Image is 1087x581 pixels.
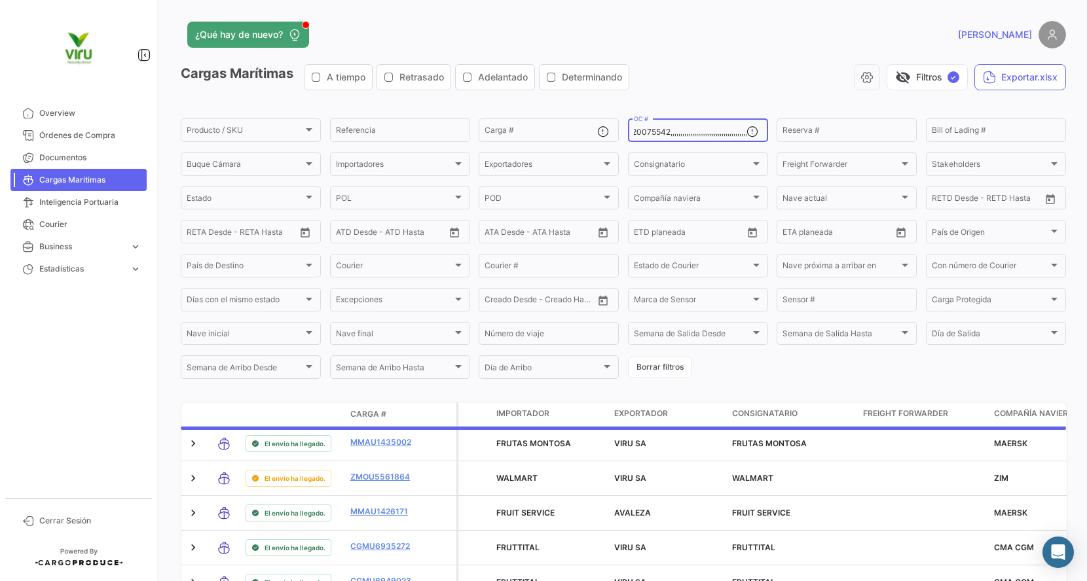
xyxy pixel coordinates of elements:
[994,473,1008,483] span: ZIM
[783,263,899,272] span: Nave próxima a arribar en
[265,438,325,449] span: El envío ha llegado.
[39,263,124,275] span: Estadísticas
[948,71,959,83] span: ✓
[187,196,303,205] span: Estado
[496,473,538,483] span: WALMART
[350,506,418,518] a: MMAU1426171
[336,229,377,238] input: ATD Desde
[187,162,303,171] span: Buque Cámara
[399,71,444,84] span: Retrasado
[46,16,111,81] img: viru.png
[667,229,718,238] input: Hasta
[208,409,240,419] datatable-header-cell: Modo de Transporte
[295,222,315,242] button: Open calendar
[478,71,528,84] span: Adelantado
[187,128,303,137] span: Producto / SKU
[496,508,555,518] span: FRUIT SERVICE
[965,196,1016,205] input: Hasta
[815,229,867,238] input: Hasta
[130,241,141,253] span: expand_more
[783,229,806,238] input: Desde
[336,162,452,171] span: Importadores
[609,402,727,426] datatable-header-cell: Exportador
[932,162,1048,171] span: Stakeholders
[496,438,571,448] span: FRUTAS MONTOSA
[219,229,271,238] input: Hasta
[496,408,549,419] span: Importador
[732,408,798,419] span: Consignatario
[783,162,899,171] span: Freight Forwarder
[634,162,750,171] span: Consignatario
[727,402,858,426] datatable-header-cell: Consignatario
[628,357,692,378] button: Borrar filtros
[1041,189,1060,209] button: Open calendar
[614,473,646,483] span: VIRU SA
[350,471,418,483] a: ZMOU5561864
[994,438,1027,448] span: MAERSK
[743,222,762,242] button: Open calendar
[1039,21,1066,48] img: placeholder-user.png
[39,515,141,527] span: Cerrar Sesión
[634,196,750,205] span: Compañía naviera
[10,191,147,213] a: Inteligencia Portuaria
[10,169,147,191] a: Cargas Marítimas
[858,402,989,426] datatable-header-cell: Freight Forwarder
[187,472,200,485] a: Expand/Collapse Row
[350,540,418,552] a: CGMU6935272
[485,229,525,238] input: ATA Desde
[130,263,141,275] span: expand_more
[39,107,141,119] span: Overview
[634,297,750,306] span: Marca de Sensor
[634,263,750,272] span: Estado de Courier
[39,241,124,253] span: Business
[491,402,609,426] datatable-header-cell: Importador
[336,263,452,272] span: Courier
[891,222,911,242] button: Open calendar
[458,402,491,426] datatable-header-cell: Carga Protegida
[994,408,1074,419] span: Compañía naviera
[783,196,899,205] span: Nave actual
[39,174,141,186] span: Cargas Marítimas
[377,65,451,90] button: Retrasado
[485,365,601,374] span: Día de Arribo
[614,542,646,552] span: VIRU SA
[327,71,365,84] span: A tiempo
[932,331,1048,340] span: Día de Salida
[39,130,141,141] span: Órdenes de Compra
[10,147,147,169] a: Documentos
[932,229,1048,238] span: País de Origen
[614,408,668,419] span: Exportador
[974,64,1066,90] button: Exportar.xlsx
[614,508,651,518] span: AVALEZA
[485,196,601,205] span: POD
[994,508,1027,518] span: MAERSK
[39,219,141,230] span: Courier
[265,542,325,553] span: El envío ha llegado.
[614,438,646,448] span: VIRU SA
[10,213,147,236] a: Courier
[187,365,303,374] span: Semana de Arribo Desde
[350,436,418,448] a: MMAU1435002
[181,64,633,90] h3: Cargas Marítimas
[534,229,585,238] input: ATA Hasta
[783,331,899,340] span: Semana de Salida Hasta
[732,508,790,518] span: FRUIT SERVICE
[634,229,657,238] input: Desde
[932,297,1048,306] span: Carga Protegida
[593,290,613,310] button: Open calendar
[732,473,773,483] span: WALMART
[187,437,200,450] a: Expand/Collapse Row
[336,331,452,340] span: Nave final
[265,473,325,484] span: El envío ha llegado.
[195,28,283,41] span: ¿Qué hay de nuevo?
[240,409,345,419] datatable-header-cell: Estado de Envio
[187,331,303,340] span: Nave inicial
[39,196,141,208] span: Inteligencia Portuaria
[386,229,438,238] input: ATD Hasta
[958,28,1032,41] span: [PERSON_NAME]
[634,331,750,340] span: Semana de Salida Desde
[887,64,968,90] button: visibility_offFiltros✓
[187,297,303,306] span: Días con el mismo estado
[863,408,948,419] span: Freight Forwarder
[187,506,200,519] a: Expand/Collapse Row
